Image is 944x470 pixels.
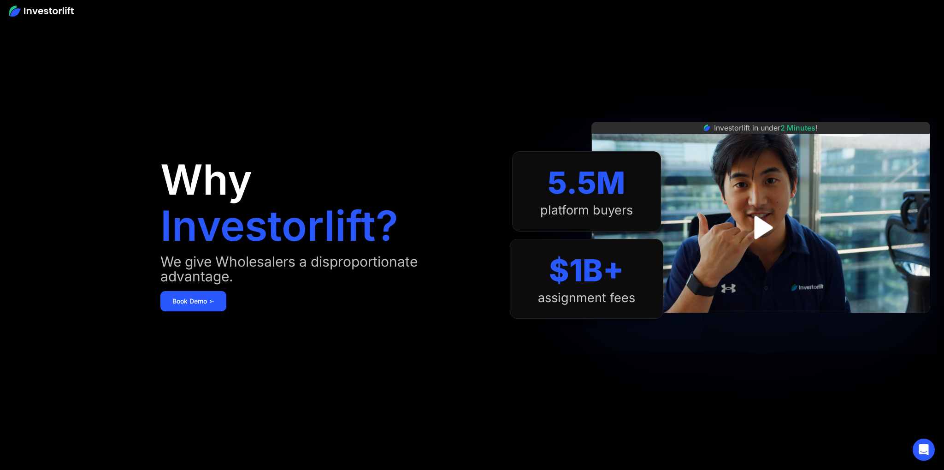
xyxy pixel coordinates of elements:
[740,207,781,248] a: open lightbox
[548,165,625,201] div: 5.5M
[160,254,491,284] div: We give Wholesalers a disproportionate advantage.
[714,122,818,133] div: Investorlift in under !
[691,318,830,329] iframe: Customer reviews powered by Trustpilot
[160,159,252,201] h1: Why
[540,203,633,218] div: platform buyers
[160,205,398,247] h1: Investorlift?
[160,291,226,311] a: Book Demo ➢
[780,123,815,132] span: 2 Minutes
[549,252,624,289] div: $1B+
[538,291,635,305] div: assignment fees
[913,439,935,461] div: Open Intercom Messenger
